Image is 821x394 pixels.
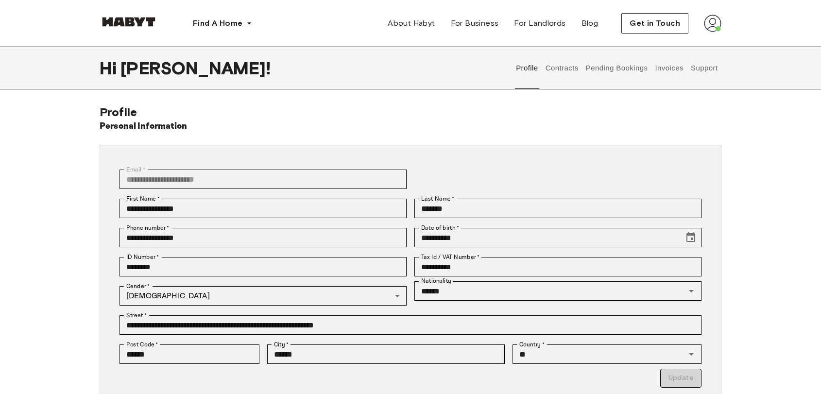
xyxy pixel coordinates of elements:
[126,223,170,232] label: Phone number
[126,340,158,349] label: Post Code
[654,47,684,89] button: Invoices
[514,17,565,29] span: For Landlords
[582,17,599,29] span: Blog
[574,14,606,33] a: Blog
[513,47,721,89] div: user profile tabs
[684,347,698,361] button: Open
[126,165,145,174] label: Email
[100,58,120,78] span: Hi
[689,47,719,89] button: Support
[380,14,443,33] a: About Habyt
[120,286,407,306] div: [DEMOGRAPHIC_DATA]
[274,340,289,349] label: City
[388,17,435,29] span: About Habyt
[421,194,455,203] label: Last Name
[451,17,499,29] span: For Business
[684,284,698,298] button: Open
[704,15,721,32] img: avatar
[100,17,158,27] img: Habyt
[584,47,649,89] button: Pending Bookings
[515,47,540,89] button: Profile
[193,17,242,29] span: Find A Home
[120,58,271,78] span: [PERSON_NAME] !
[519,340,545,349] label: Country
[421,277,451,285] label: Nationality
[621,13,688,34] button: Get in Touch
[120,170,407,189] div: You can't change your email address at the moment. Please reach out to customer support in case y...
[421,223,459,232] label: Date of birth
[126,194,160,203] label: First Name
[681,228,701,247] button: Choose date, selected date is Apr 12, 1977
[185,14,260,33] button: Find A Home
[126,311,147,320] label: Street
[443,14,507,33] a: For Business
[100,105,137,119] span: Profile
[630,17,680,29] span: Get in Touch
[544,47,580,89] button: Contracts
[126,282,150,291] label: Gender
[421,253,479,261] label: Tax Id / VAT Number
[100,120,188,133] h6: Personal Information
[126,253,159,261] label: ID Number
[506,14,573,33] a: For Landlords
